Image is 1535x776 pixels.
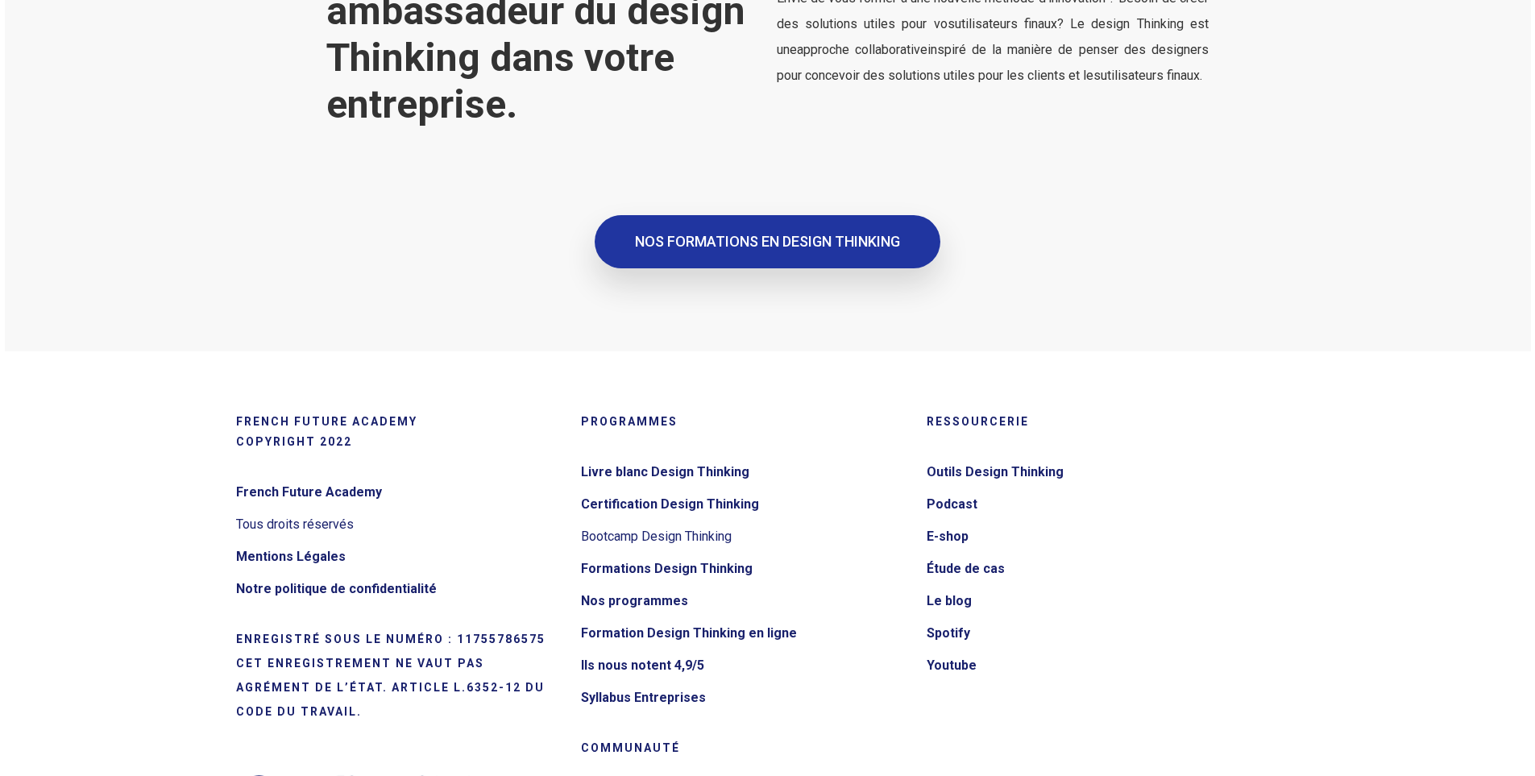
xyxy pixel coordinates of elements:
h5: Communauté [581,738,906,758]
li: Tous droits réservés [236,508,561,541]
span: approche collaborative [797,42,927,57]
a: Youtube [927,653,1251,678]
a: Spotify [927,620,1251,646]
a: Formations Design Thinking [581,556,906,582]
span: NOS FORMATIONS EN DESIGN THINKING [635,234,900,250]
a: Étude de cas [927,556,1251,582]
span: utilisateurs finaux [1101,68,1200,83]
li: Bootcamp Design Thinking [581,521,906,553]
h5: French Future Academy Copyright 2022 [236,412,561,452]
a: Certification Design Thinking [581,492,906,517]
a: Mentions Légales [236,544,561,570]
span: inspiré de la manière de penser des designers pour concevoir des solutions utiles pour les client... [777,42,1209,83]
span: utilisateurs finaux [955,16,1057,31]
a: French Future Academy [236,479,561,505]
a: Outils Design Thinking [927,459,1251,485]
h5: Programmes [581,412,906,432]
a: NOS FORMATIONS EN DESIGN THINKING [595,215,940,268]
h5: Ressourcerie [927,412,1251,432]
a: E-shop [927,524,1251,550]
span: . [1200,68,1202,83]
a: Formation Design Thinking en ligne [581,620,906,646]
a: Le blog [927,588,1251,614]
a: Podcast [927,492,1251,517]
a: Notre politique de confidentialité [236,576,561,602]
a: Livre blanc Design Thinking [581,459,906,485]
h5: Organisme de formation n° 11755786575 [236,629,561,746]
a: Ils nous notent 4,9/5 [581,653,906,678]
a: Nos programmes [581,588,906,614]
a: Syllabus Entreprises [581,685,906,711]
